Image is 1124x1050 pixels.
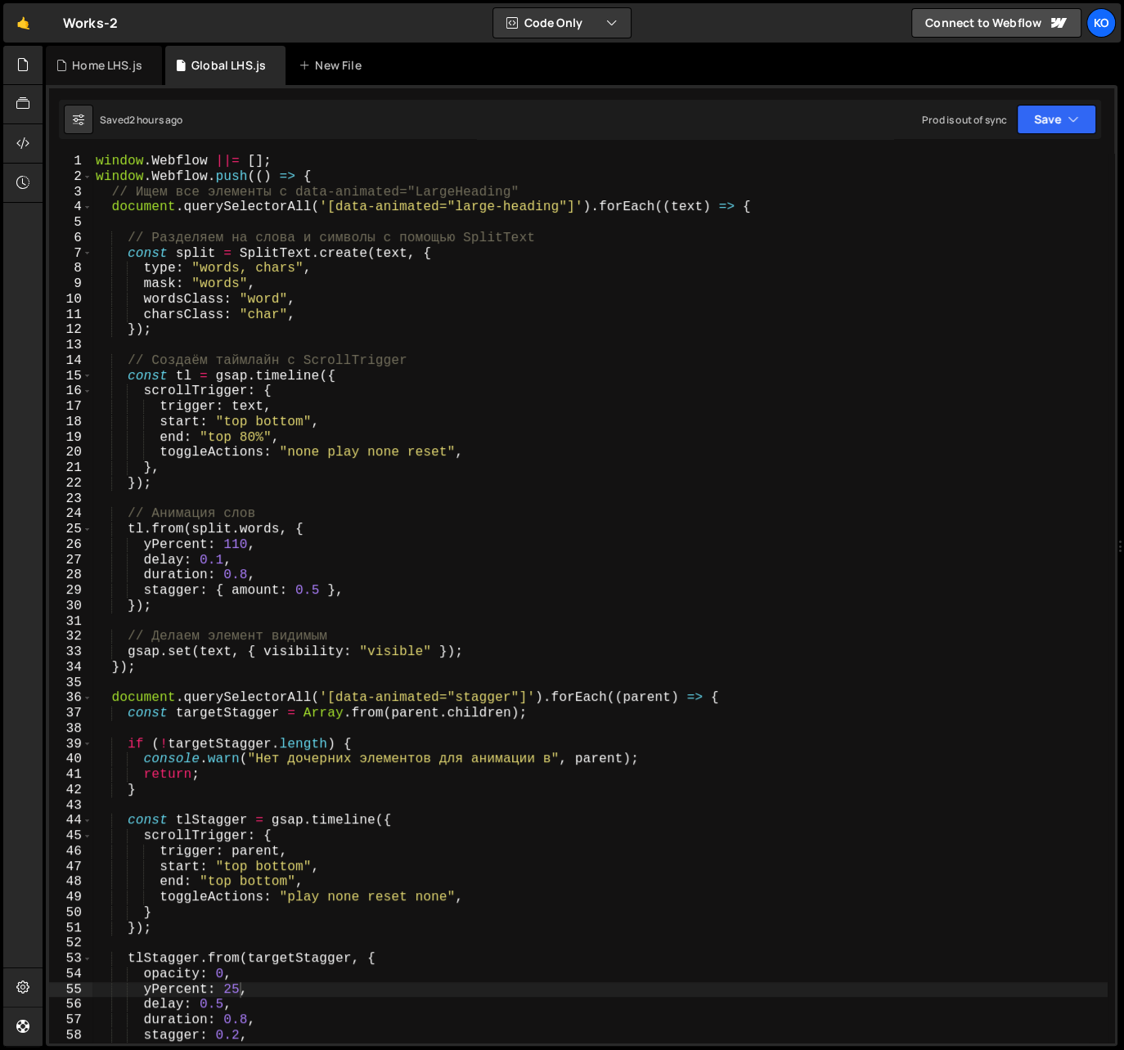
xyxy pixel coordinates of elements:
[49,430,92,446] div: 19
[49,200,92,215] div: 4
[49,798,92,814] div: 43
[49,844,92,859] div: 46
[191,57,266,74] div: Global LHS.js
[49,951,92,967] div: 53
[49,1028,92,1043] div: 58
[49,415,92,430] div: 18
[49,874,92,890] div: 48
[72,57,142,74] div: Home LHS.js
[49,261,92,276] div: 8
[49,537,92,553] div: 26
[49,568,92,583] div: 28
[49,813,92,828] div: 44
[49,629,92,644] div: 32
[49,476,92,491] div: 22
[49,737,92,752] div: 39
[49,721,92,737] div: 38
[49,276,92,292] div: 9
[49,997,92,1012] div: 56
[49,369,92,384] div: 15
[49,399,92,415] div: 17
[49,231,92,246] div: 6
[49,185,92,200] div: 3
[49,660,92,675] div: 34
[49,292,92,307] div: 10
[49,491,92,507] div: 23
[49,154,92,169] div: 1
[49,583,92,599] div: 29
[49,460,92,476] div: 21
[49,599,92,614] div: 30
[49,982,92,998] div: 55
[49,215,92,231] div: 5
[63,13,118,33] div: Works-2
[129,113,183,127] div: 2 hours ago
[49,828,92,844] div: 45
[911,8,1081,38] a: Connect to Webflow
[49,307,92,323] div: 11
[49,246,92,262] div: 7
[49,752,92,767] div: 40
[49,614,92,630] div: 31
[49,783,92,798] div: 42
[49,675,92,691] div: 35
[49,445,92,460] div: 20
[100,113,183,127] div: Saved
[49,890,92,905] div: 49
[49,553,92,568] div: 27
[49,1012,92,1028] div: 57
[49,690,92,706] div: 36
[1086,8,1116,38] a: Ko
[49,338,92,353] div: 13
[493,8,631,38] button: Code Only
[49,506,92,522] div: 24
[49,169,92,185] div: 2
[49,322,92,338] div: 12
[49,384,92,399] div: 16
[299,57,367,74] div: New File
[49,767,92,783] div: 41
[49,936,92,951] div: 52
[1017,105,1096,134] button: Save
[49,905,92,921] div: 50
[49,353,92,369] div: 14
[49,921,92,936] div: 51
[49,644,92,660] div: 33
[49,859,92,875] div: 47
[49,967,92,982] div: 54
[3,3,43,43] a: 🤙
[49,522,92,537] div: 25
[49,706,92,721] div: 37
[922,113,1007,127] div: Prod is out of sync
